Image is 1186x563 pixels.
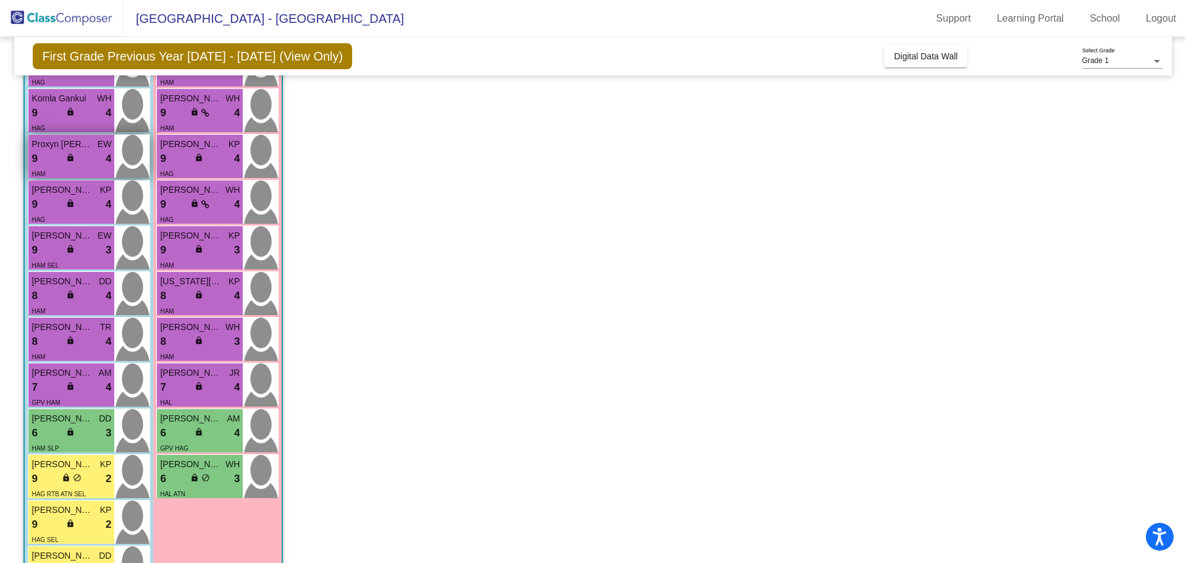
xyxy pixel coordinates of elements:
button: Digital Data Wall [884,45,967,67]
span: 2 [106,471,111,487]
span: 7 [160,379,166,396]
span: 9 [32,151,37,167]
span: KP [229,275,240,288]
span: 9 [160,197,166,213]
span: AM [98,366,111,379]
span: 4 [106,197,111,213]
span: lock [66,245,75,253]
span: lock [66,108,75,116]
span: 9 [160,242,166,258]
span: 8 [160,288,166,304]
span: First Grade Previous Year [DATE] - [DATE] (View Only) [33,43,352,69]
span: do_not_disturb_alt [73,473,82,482]
span: 4 [234,151,240,167]
span: lock [66,199,75,208]
span: lock [66,153,75,162]
span: 4 [106,151,111,167]
span: 4 [234,379,240,396]
span: Komla Gankui [32,92,93,105]
span: lock [66,290,75,299]
span: lock [66,428,75,436]
span: 3 [106,242,111,258]
span: 4 [234,288,240,304]
span: HAM [32,353,45,360]
span: Digital Data Wall [894,51,957,61]
span: Grade 1 [1082,56,1109,65]
span: lock [66,336,75,345]
span: 4 [234,425,240,441]
span: 4 [234,197,240,213]
span: 9 [32,197,37,213]
span: HAG [32,216,45,223]
span: 2 [106,517,111,533]
span: 9 [32,517,37,533]
span: 7 [32,379,37,396]
span: HAM [160,79,174,86]
span: Proxyn [PERSON_NAME] [32,138,93,151]
span: [PERSON_NAME] [160,229,222,242]
span: HAM SEL [32,262,59,269]
span: [PERSON_NAME] [160,412,222,425]
span: KP [100,458,112,471]
span: GPV HAG [160,445,188,452]
span: 6 [160,471,166,487]
span: 9 [160,151,166,167]
span: HAM [32,171,45,177]
span: 3 [234,471,240,487]
span: 9 [32,471,37,487]
a: Support [927,9,981,28]
span: 6 [160,425,166,441]
span: TR [100,321,112,334]
span: WH [225,321,240,334]
span: HAL ATN [160,491,185,497]
span: HAM SLP [32,445,59,452]
span: KP [100,184,112,197]
span: 8 [160,334,166,350]
span: 4 [234,105,240,121]
span: KP [229,229,240,242]
span: DD [99,412,111,425]
span: 3 [234,242,240,258]
span: 4 [106,105,111,121]
span: [PERSON_NAME] [160,321,222,334]
span: [PERSON_NAME] [160,184,222,197]
span: [PERSON_NAME] [32,458,93,471]
span: lock [195,153,203,162]
span: [PERSON_NAME] [32,412,93,425]
span: 3 [106,425,111,441]
span: lock [66,382,75,391]
span: lock [190,473,199,482]
span: [PERSON_NAME] [32,549,93,562]
span: 8 [32,334,37,350]
span: [US_STATE][PERSON_NAME] [160,275,222,288]
span: HAG [32,79,45,86]
span: EW [98,229,112,242]
a: Learning Portal [987,9,1074,28]
span: [PERSON_NAME] [160,138,222,151]
span: 9 [32,242,37,258]
span: [PERSON_NAME] [160,92,222,105]
span: lock [66,519,75,528]
span: [PERSON_NAME] [32,229,93,242]
span: WH [225,458,240,471]
span: HAM [160,125,174,132]
span: [GEOGRAPHIC_DATA] - [GEOGRAPHIC_DATA] [124,9,404,28]
span: lock [190,199,199,208]
span: 9 [32,105,37,121]
span: JR [229,366,240,379]
span: HAM [160,308,174,315]
span: HAG SEL [32,536,58,543]
span: AM [227,412,240,425]
span: 9 [160,105,166,121]
span: 3 [234,334,240,350]
span: [PERSON_NAME] [32,504,93,517]
span: HAM [160,353,174,360]
span: [PERSON_NAME] [160,366,222,379]
span: KP [100,504,112,517]
span: lock [195,336,203,345]
span: DD [99,549,111,562]
span: HAL [160,399,172,406]
span: 4 [106,379,111,396]
span: HAG [32,125,45,132]
span: lock [190,108,199,116]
